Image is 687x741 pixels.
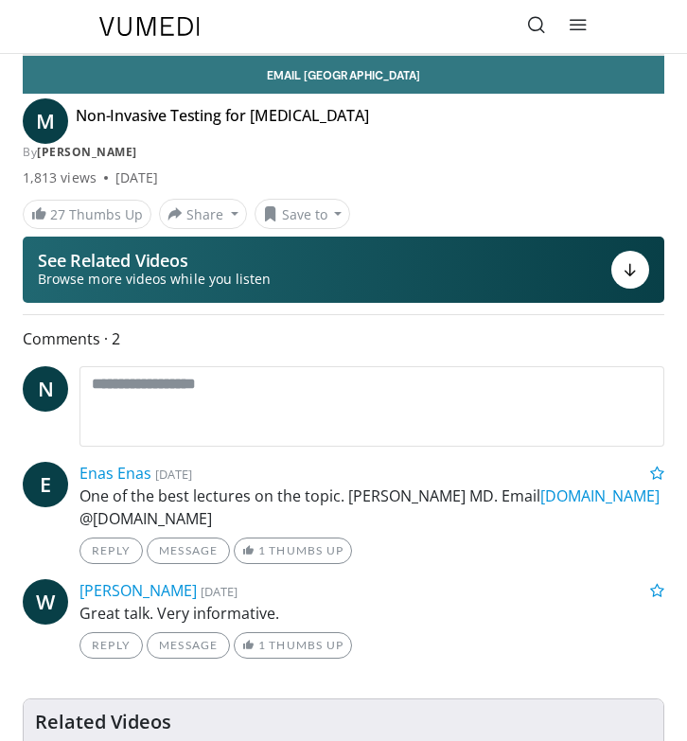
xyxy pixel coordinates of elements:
span: Comments 2 [23,326,664,351]
a: Reply [79,538,143,564]
button: Share [159,199,247,229]
a: N [23,366,68,412]
small: [DATE] [201,583,238,600]
span: 1,813 views [23,168,97,187]
a: 1 Thumbs Up [234,538,352,564]
p: Great talk. Very informative. [79,602,664,625]
button: Save to [255,199,351,229]
a: Email [GEOGRAPHIC_DATA] [23,56,664,94]
a: E [23,462,68,507]
img: VuMedi Logo [99,17,200,36]
a: Reply [79,632,143,659]
a: [PERSON_NAME] [79,580,197,601]
h4: Related Videos [35,711,171,733]
span: 1 [258,638,266,652]
a: Message [147,632,230,659]
button: See Related Videos Browse more videos while you listen [23,237,664,303]
p: One of the best lectures on the topic. [PERSON_NAME] MD. Email @[DOMAIN_NAME] [79,485,664,530]
a: Message [147,538,230,564]
h4: Non-Invasive Testing for [MEDICAL_DATA] [76,106,369,136]
a: W [23,579,68,625]
p: See Related Videos [38,251,271,270]
div: [DATE] [115,168,158,187]
a: 27 Thumbs Up [23,200,151,229]
a: Enas Enas [79,463,151,484]
a: 1 Thumbs Up [234,632,352,659]
span: 27 [50,205,65,223]
div: By [23,144,664,161]
span: Browse more videos while you listen [38,270,271,289]
span: 1 [258,543,266,557]
a: M [23,98,68,144]
small: [DATE] [155,466,192,483]
a: [PERSON_NAME] [37,144,137,160]
a: [DOMAIN_NAME] [540,485,660,506]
